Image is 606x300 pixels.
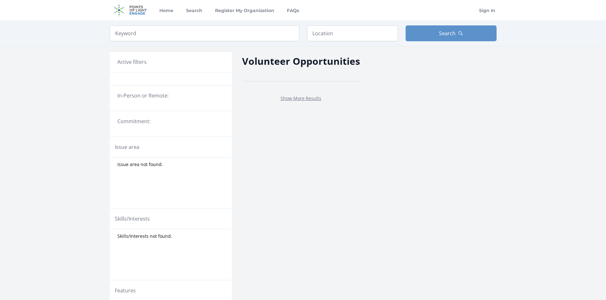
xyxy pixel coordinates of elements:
[242,54,360,68] h2: Volunteer Opportunities
[117,92,224,99] legend: In-Person or Remote:
[117,58,147,66] h3: Active filters
[439,30,456,37] span: Search
[117,117,224,125] legend: Commitment:
[115,215,150,223] legend: Skills/Interests
[281,95,321,101] a: Show More Results
[115,287,136,294] legend: Features
[115,143,139,151] legend: Issue area
[406,25,497,41] button: Search
[117,161,163,168] span: Issue area not found.
[307,25,398,41] input: Location
[110,25,299,41] input: Keyword
[117,233,172,239] span: Skills/Interests not found.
